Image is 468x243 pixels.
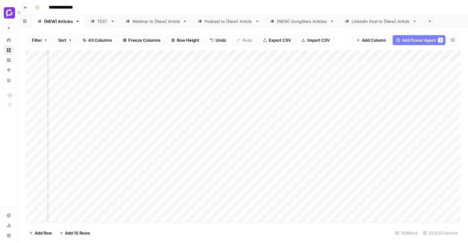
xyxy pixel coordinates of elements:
a: [NEW] GongStars Articles [265,15,339,28]
button: Redo [233,35,257,45]
a: Your Data [4,75,14,85]
a: [NEW] Articles [32,15,85,28]
div: 32/43 Columns [420,228,460,238]
button: Add 10 Rows [56,228,94,238]
button: Undo [206,35,230,45]
span: 43 Columns [88,37,112,43]
span: Freeze Columns [128,37,160,43]
a: Browse [4,45,14,55]
div: [NEW] GongStars Articles [277,18,327,24]
button: Add Column [352,35,390,45]
div: Webinar to [New] Article [132,18,180,24]
span: Add Column [362,37,386,43]
a: Usage [4,220,14,230]
button: Freeze Columns [119,35,165,45]
button: Import CSV [298,35,334,45]
span: Import CSV [307,37,330,43]
div: 103 Rows [393,228,420,238]
span: Add Row [35,230,52,236]
button: Row Height [167,35,203,45]
span: 3 [440,38,441,43]
span: Row Height [177,37,199,43]
button: Sort [54,35,76,45]
button: Filter [28,35,52,45]
span: Sort [58,37,66,43]
div: LinkedIn Post to [New] Article [352,18,410,24]
a: Settings [4,210,14,220]
span: Add 10 Rows [65,230,90,236]
a: Webinar to [New] Article [120,15,192,28]
span: Export CSV [269,37,291,43]
span: Filter [32,37,42,43]
div: TEST [97,18,108,24]
a: Opportunities [4,65,14,75]
button: Workspace: Gong [4,5,14,21]
span: Add Power Agent [402,37,436,43]
div: 3 [438,38,443,43]
a: Insights [4,55,14,65]
a: TEST [85,15,120,28]
button: Export CSV [259,35,295,45]
div: [NEW] Articles [44,18,73,24]
button: Add Row [25,228,56,238]
span: Undo [216,37,226,43]
div: Podcast to [New] Article [205,18,252,24]
a: LinkedIn Post to [New] Article [339,15,422,28]
a: Podcast to [New] Article [192,15,265,28]
img: Gong Logo [4,7,15,18]
a: Home [4,35,14,45]
button: 43 Columns [79,35,116,45]
button: Help + Support [4,230,14,240]
span: Redo [242,37,252,43]
button: Add Power Agent3 [393,35,445,45]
